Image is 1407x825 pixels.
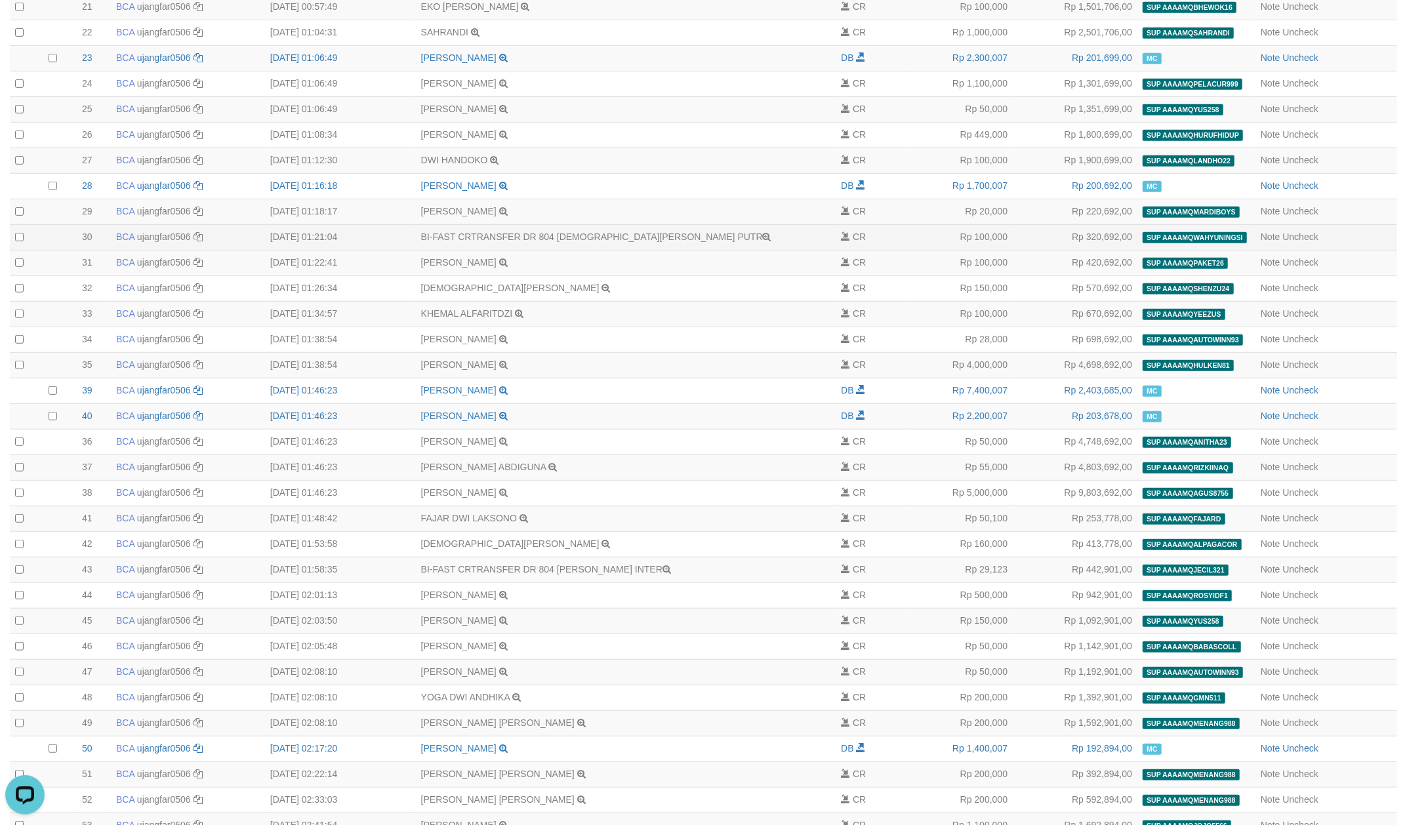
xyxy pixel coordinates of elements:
[1013,480,1137,506] td: Rp 9,803,692,00
[265,199,416,224] td: [DATE] 01:18:17
[1261,231,1280,242] a: Note
[116,1,134,12] span: BCA
[265,96,416,122] td: [DATE] 01:06:49
[908,480,1013,506] td: Rp 5,000,000
[421,641,497,651] a: [PERSON_NAME]
[137,513,191,523] a: ujangfar0506
[1283,308,1318,319] a: Uncheck
[853,462,866,472] span: CR
[194,641,203,651] a: Copy ujangfar0506 to clipboard
[421,487,497,498] a: [PERSON_NAME]
[265,148,416,173] td: [DATE] 01:12:30
[421,462,546,472] a: [PERSON_NAME] ABDIGUNA
[194,1,203,12] a: Copy ujangfar0506 to clipboard
[137,231,191,242] a: ujangfar0506
[194,717,203,728] a: Copy ujangfar0506 to clipboard
[908,352,1013,378] td: Rp 4,000,000
[194,436,203,447] a: Copy ujangfar0506 to clipboard
[908,96,1013,122] td: Rp 50,000
[853,436,866,447] span: CR
[853,487,866,498] span: CR
[82,436,92,447] span: 36
[421,411,497,421] a: [PERSON_NAME]
[265,301,416,327] td: [DATE] 01:34:57
[1013,250,1137,275] td: Rp 420,692,00
[421,52,497,63] a: [PERSON_NAME]
[421,666,497,677] a: [PERSON_NAME]
[194,78,203,89] a: Copy ujangfar0506 to clipboard
[421,794,575,805] a: [PERSON_NAME] [PERSON_NAME]
[1261,27,1280,37] a: Note
[116,27,134,37] span: BCA
[1143,207,1240,218] span: SUP AAAAMQMARDIBOYS
[1013,378,1137,403] td: Rp 2,403,685,00
[1143,283,1234,294] span: SUP AAAAMQSHENZU24
[82,104,92,114] span: 25
[194,180,203,191] a: Copy ujangfar0506 to clipboard
[853,27,866,37] span: CR
[1013,429,1137,454] td: Rp 4,748,692,00
[421,538,600,549] a: [DEMOGRAPHIC_DATA][PERSON_NAME]
[1143,104,1223,115] span: SUP AAAAMQYUS258
[421,78,497,89] a: [PERSON_NAME]
[421,513,517,523] a: FAJAR DWI LAKSONO
[1283,462,1318,472] a: Uncheck
[265,250,416,275] td: [DATE] 01:22:41
[421,615,497,626] a: [PERSON_NAME]
[116,257,134,268] span: BCA
[116,206,134,216] span: BCA
[1261,308,1280,319] a: Note
[1143,386,1162,397] span: Manually Checked by: aafKayli
[137,487,191,498] a: ujangfar0506
[194,385,203,395] a: Copy ujangfar0506 to clipboard
[853,283,866,293] span: CR
[853,155,866,165] span: CR
[1143,488,1233,499] span: SUP AAAAMQAGUS8755
[265,224,416,250] td: [DATE] 01:21:04
[82,206,92,216] span: 29
[1261,743,1280,754] a: Note
[137,615,191,626] a: ujangfar0506
[194,513,203,523] a: Copy ujangfar0506 to clipboard
[82,334,92,344] span: 34
[1013,301,1137,327] td: Rp 670,692,00
[908,20,1013,45] td: Rp 1,000,000
[421,1,519,12] a: EKO [PERSON_NAME]
[265,173,416,199] td: [DATE] 01:16:18
[1013,327,1137,352] td: Rp 698,692,00
[1013,173,1137,199] td: Rp 200,692,00
[137,590,191,600] a: ujangfar0506
[1013,199,1137,224] td: Rp 220,692,00
[265,454,416,480] td: [DATE] 01:46:23
[194,52,203,63] a: Copy ujangfar0506 to clipboard
[116,385,134,395] span: BCA
[1283,52,1318,63] a: Uncheck
[1013,148,1137,173] td: Rp 1,900,699,00
[1283,411,1318,421] a: Uncheck
[194,359,203,370] a: Copy ujangfar0506 to clipboard
[137,257,191,268] a: ujangfar0506
[82,231,92,242] span: 30
[82,487,92,498] span: 38
[1261,180,1280,191] a: Note
[265,45,416,71] td: [DATE] 01:06:49
[421,769,575,779] a: [PERSON_NAME] [PERSON_NAME]
[116,78,134,89] span: BCA
[82,180,92,191] span: 28
[1261,129,1280,140] a: Note
[194,564,203,574] a: Copy ujangfar0506 to clipboard
[194,27,203,37] a: Copy ujangfar0506 to clipboard
[194,104,203,114] a: Copy ujangfar0506 to clipboard
[116,334,134,344] span: BCA
[1261,257,1280,268] a: Note
[421,334,497,344] a: [PERSON_NAME]
[137,641,191,651] a: ujangfar0506
[1143,411,1162,422] span: Manually Checked by: aafKayli
[194,666,203,677] a: Copy ujangfar0506 to clipboard
[1261,78,1280,89] a: Note
[116,359,134,370] span: BCA
[116,436,134,447] span: BCA
[1283,104,1318,114] a: Uncheck
[421,155,488,165] a: DWI HANDOKO
[1283,359,1318,370] a: Uncheck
